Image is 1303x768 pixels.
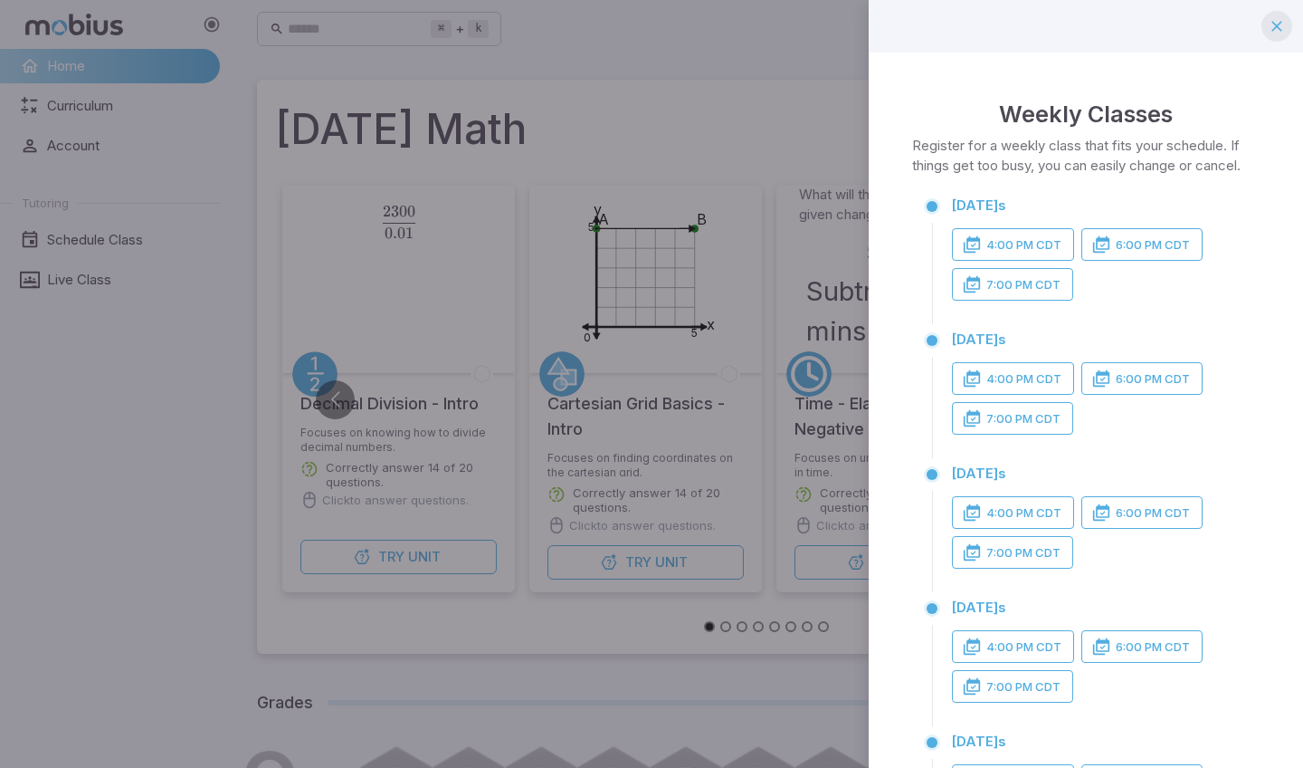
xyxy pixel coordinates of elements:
button: 4:00 PM CDT [952,496,1074,529]
button: 6:00 PM CDT [1081,228,1203,261]
p: [DATE] s [952,598,1006,618]
h4: Weekly Classes [999,96,1173,132]
button: 6:00 PM CDT [1081,630,1203,663]
button: 4:00 PM CDT [952,228,1074,261]
p: [DATE] s [952,330,1006,350]
button: 6:00 PM CDT [1081,496,1203,529]
p: [DATE] s [952,732,1006,752]
button: 7:00 PM CDT [952,536,1073,569]
button: 4:00 PM CDT [952,362,1074,395]
button: 7:00 PM CDT [952,670,1073,703]
p: [DATE] s [952,464,1006,484]
button: 7:00 PM CDT [952,402,1073,435]
p: [DATE] s [952,196,1006,216]
button: 7:00 PM CDT [952,268,1073,301]
button: 4:00 PM CDT [952,630,1074,663]
button: 6:00 PM CDT [1081,362,1203,395]
p: Register for a weekly class that fits your schedule. If things get too busy, you can easily chang... [912,136,1260,176]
